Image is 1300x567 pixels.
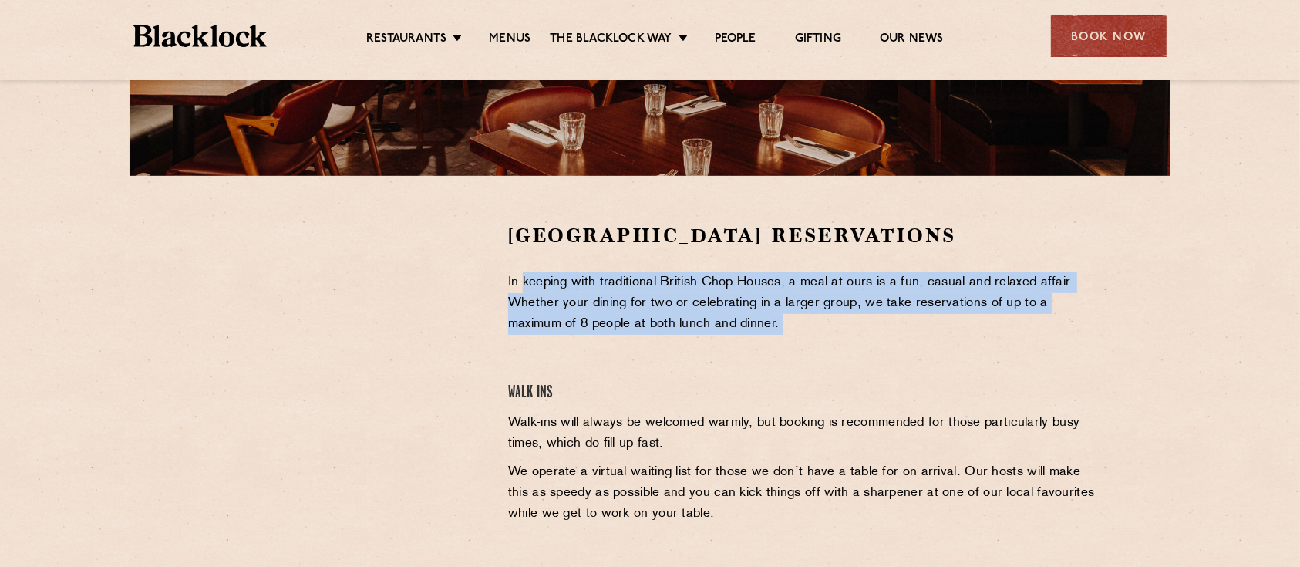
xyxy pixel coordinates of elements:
[508,222,1100,249] h2: [GEOGRAPHIC_DATA] Reservations
[880,32,944,49] a: Our News
[489,32,530,49] a: Menus
[508,383,1100,403] h4: Walk Ins
[715,32,756,49] a: People
[508,272,1100,335] p: In keeping with traditional British Chop Houses, a meal at ours is a fun, casual and relaxed affa...
[257,222,429,454] iframe: OpenTable make booking widget
[1051,15,1167,57] div: Book Now
[133,25,267,47] img: BL_Textured_Logo-footer-cropped.svg
[795,32,841,49] a: Gifting
[366,32,446,49] a: Restaurants
[508,462,1100,525] p: We operate a virtual waiting list for those we don’t have a table for on arrival. Our hosts will ...
[550,32,672,49] a: The Blacklock Way
[508,413,1100,454] p: Walk-ins will always be welcomed warmly, but booking is recommended for those particularly busy t...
